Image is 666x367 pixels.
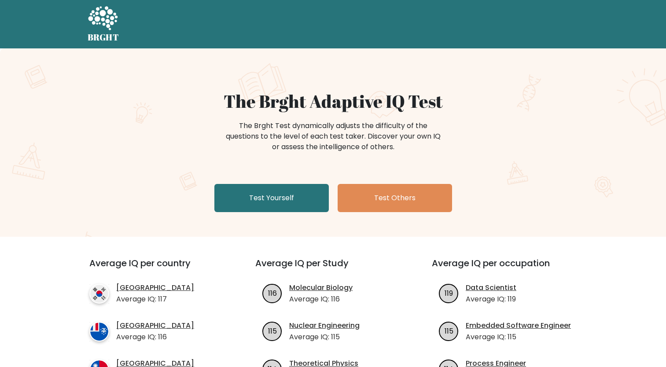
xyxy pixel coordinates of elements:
p: Average IQ: 116 [116,332,194,342]
p: Average IQ: 115 [466,332,571,342]
a: [GEOGRAPHIC_DATA] [116,283,194,293]
h3: Average IQ per country [89,258,224,279]
text: 119 [445,288,453,298]
text: 115 [445,326,453,336]
h3: Average IQ per Study [255,258,411,279]
p: Average IQ: 117 [116,294,194,305]
img: country [89,322,109,341]
a: BRGHT [88,4,119,45]
a: [GEOGRAPHIC_DATA] [116,320,194,331]
a: Nuclear Engineering [289,320,360,331]
text: 116 [268,288,277,298]
a: Data Scientist [466,283,516,293]
h5: BRGHT [88,32,119,43]
a: Embedded Software Engineer [466,320,571,331]
div: The Brght Test dynamically adjusts the difficulty of the questions to the level of each test take... [223,121,443,152]
a: Test Yourself [214,184,329,212]
h3: Average IQ per occupation [432,258,587,279]
img: country [89,284,109,304]
h1: The Brght Adaptive IQ Test [118,91,548,112]
a: Molecular Biology [289,283,353,293]
p: Average IQ: 116 [289,294,353,305]
a: Test Others [338,184,452,212]
text: 115 [268,326,277,336]
p: Average IQ: 115 [289,332,360,342]
p: Average IQ: 119 [466,294,516,305]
